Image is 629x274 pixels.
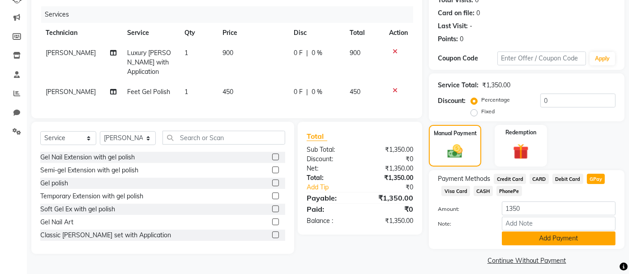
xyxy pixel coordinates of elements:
span: | [306,48,308,58]
div: 0 [460,34,463,44]
span: Visa Card [441,186,470,196]
span: 450 [350,88,360,96]
div: Soft Gel Ex with gel polish [40,205,115,214]
label: Amount: [431,205,495,213]
span: Luxury [PERSON_NAME] with Application [127,49,171,76]
span: CASH [474,186,493,196]
div: Balance : [300,216,360,226]
button: Apply [590,52,615,65]
div: Service Total: [438,81,479,90]
span: 0 F [294,87,303,97]
div: ₹0 [360,204,420,214]
div: Temporary Extension with gel polish [40,192,143,201]
div: ₹1,350.00 [360,193,420,203]
span: 0 F [294,48,303,58]
span: | [306,87,308,97]
div: Coupon Code [438,54,497,63]
label: Fixed [481,107,495,116]
label: Percentage [481,96,510,104]
img: _gift.svg [508,142,534,162]
span: PhonePe [496,186,522,196]
span: 0 % [312,87,322,97]
div: Points: [438,34,458,44]
span: Payment Methods [438,174,490,184]
span: 900 [223,49,233,57]
div: ₹1,350.00 [360,216,420,226]
span: [PERSON_NAME] [46,88,96,96]
span: 450 [223,88,233,96]
input: Amount [502,201,616,215]
div: Sub Total: [300,145,360,154]
div: Total: [300,173,360,183]
th: Technician [40,23,122,43]
img: _cash.svg [443,143,467,160]
th: Disc [288,23,344,43]
div: - [470,21,472,31]
span: GPay [587,174,605,184]
span: Total [307,132,327,141]
div: ₹1,350.00 [482,81,510,90]
span: Feet Gel Polish [127,88,170,96]
div: Classic [PERSON_NAME] set with Application [40,231,171,240]
div: ₹0 [360,154,420,164]
div: ₹1,350.00 [360,173,420,183]
span: 900 [350,49,360,57]
span: [PERSON_NAME] [46,49,96,57]
div: Payable: [300,193,360,203]
div: ₹0 [370,183,420,192]
a: Continue Without Payment [431,256,623,265]
span: 1 [184,88,188,96]
div: Paid: [300,204,360,214]
span: Credit Card [494,174,526,184]
div: ₹1,350.00 [360,145,420,154]
div: 0 [476,9,480,18]
button: Add Payment [502,231,616,245]
th: Price [217,23,288,43]
div: Card on file: [438,9,475,18]
input: Enter Offer / Coupon Code [497,51,586,65]
th: Service [122,23,179,43]
input: Search or Scan [163,131,285,145]
label: Note: [431,220,495,228]
div: Gel Nail Art [40,218,73,227]
label: Redemption [505,128,536,137]
span: Debit Card [552,174,583,184]
div: Last Visit: [438,21,468,31]
span: CARD [530,174,549,184]
th: Qty [179,23,217,43]
label: Manual Payment [434,129,477,137]
span: 1 [184,49,188,57]
div: Net: [300,164,360,173]
input: Add Note [502,217,616,231]
th: Total [344,23,384,43]
a: Add Tip [300,183,370,192]
div: Discount: [300,154,360,164]
div: Semi-gel Extension with gel polish [40,166,138,175]
div: ₹1,350.00 [360,164,420,173]
div: Discount: [438,96,466,106]
div: Gel Nail Extension with gel polish [40,153,135,162]
th: Action [384,23,413,43]
span: 0 % [312,48,322,58]
div: Services [41,6,420,23]
div: Gel polish [40,179,68,188]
